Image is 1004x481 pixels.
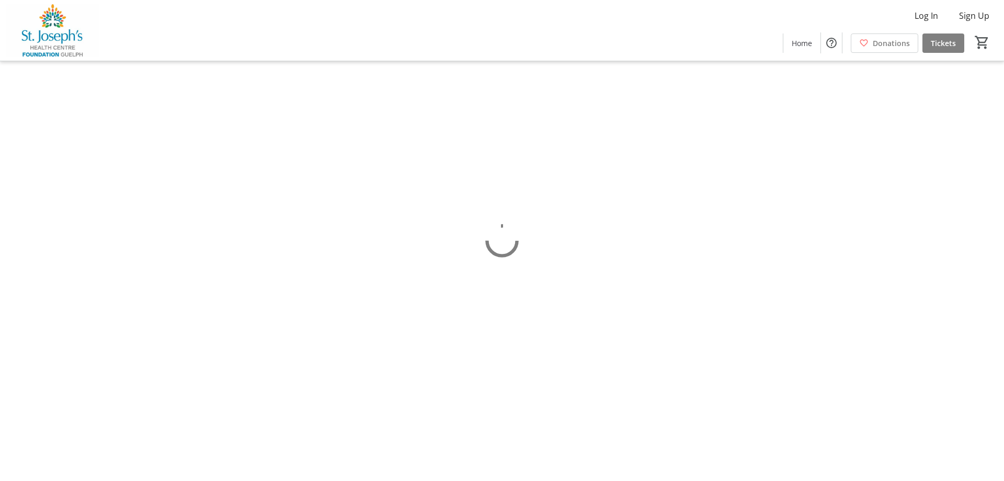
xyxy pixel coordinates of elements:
button: Cart [973,33,991,52]
img: St. Joseph's Health Centre Foundation Guelph's Logo [6,4,99,57]
button: Log In [906,7,946,24]
span: Donations [873,38,910,49]
a: Donations [851,33,918,53]
button: Help [821,32,842,53]
span: Sign Up [959,9,989,22]
span: Tickets [931,38,956,49]
a: Tickets [922,33,964,53]
span: Log In [915,9,938,22]
a: Home [783,33,820,53]
span: Home [792,38,812,49]
button: Sign Up [951,7,998,24]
